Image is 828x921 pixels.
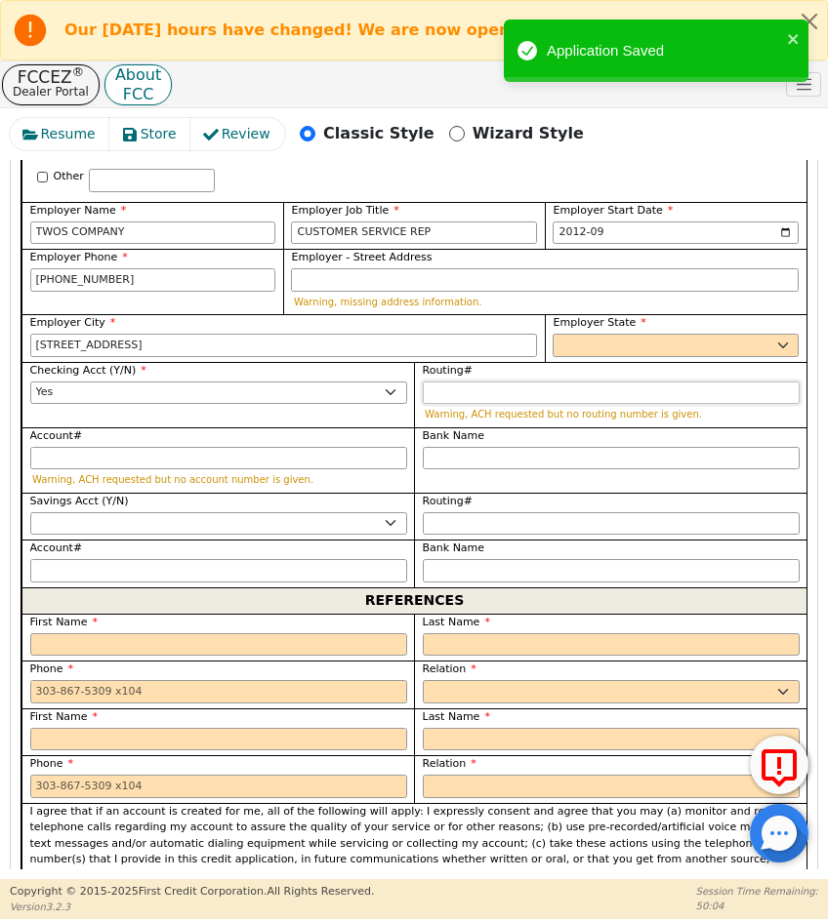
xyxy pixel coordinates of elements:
[267,885,374,898] span: All Rights Reserved.
[13,84,89,100] p: Dealer Portal
[473,122,584,145] p: Wizard Style
[750,736,808,794] button: Report Error to FCC
[64,20,765,39] b: Our [DATE] hours have changed! We are now open 2pm-7pm EST on Saturdays.
[365,588,464,614] span: REFERENCES
[10,900,374,914] p: Version 3.2.3
[30,364,146,377] span: Checking Acct (Y/N)
[423,757,476,770] span: Relation
[423,495,473,507] span: Routing#
[54,169,84,185] label: Other
[423,429,485,442] span: Bank Name
[547,40,781,62] div: Application Saved
[30,316,116,329] span: Employer City
[323,122,435,145] p: Classic Style
[423,541,485,554] span: Bank Name
[553,204,673,217] span: Employer Start Date
[30,804,800,885] p: I agree that if an account is created for me, all of the following will apply: I expressly consen...
[553,221,799,245] input: YYYY-MM-DD
[792,1,827,41] button: Close alert
[423,710,490,723] span: Last Name
[425,409,797,420] p: Warning, ACH requested but no routing number is given.
[553,316,645,329] span: Employer State
[423,662,476,675] span: Relation
[41,124,96,144] span: Resume
[30,710,99,723] span: First Name
[115,90,161,100] p: FCC
[222,124,270,144] span: Review
[13,70,89,84] p: FCCEZ
[30,204,127,217] span: Employer Name
[696,884,818,899] p: Session Time Remaining:
[10,118,110,150] button: Resume
[423,616,490,628] span: Last Name
[115,70,161,80] p: About
[141,124,177,144] span: Store
[190,118,285,150] button: Review
[423,364,473,377] span: Routing#
[30,757,74,770] span: Phone
[104,64,172,105] button: AboutFCC
[2,64,100,105] button: FCCEZ®Dealer Portal
[30,495,129,507] span: Savings Acct (Y/N)
[32,474,404,485] p: Warning, ACH requested but no account number is given.
[109,118,191,150] button: Store
[72,64,85,79] sup: ®
[30,616,99,628] span: First Name
[291,251,432,263] span: Employer - Street Address
[30,251,128,263] span: Employer Phone
[30,541,83,554] span: Account#
[10,884,374,901] p: Copyright © 2015- 2025 First Credit Corporation.
[30,429,83,442] span: Account#
[30,680,407,703] input: 303-867-5309 x104
[294,297,797,307] p: Warning, missing address information.
[787,27,801,50] button: close
[291,204,398,217] span: Employer Job Title
[30,268,276,292] input: 303-867-5309 x104
[30,662,74,675] span: Phone
[696,899,818,913] p: 50:04
[30,775,407,798] input: 303-867-5309 x104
